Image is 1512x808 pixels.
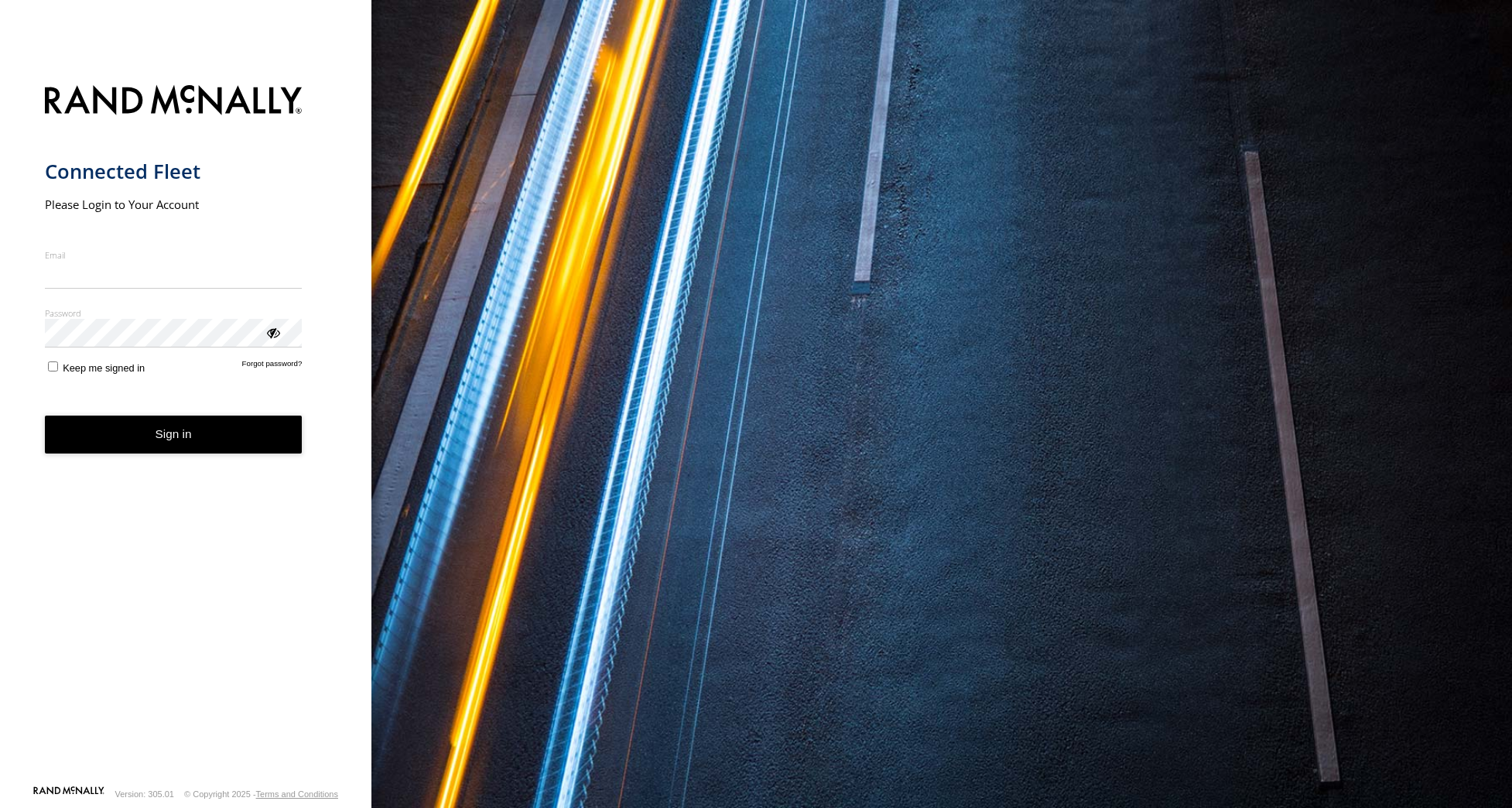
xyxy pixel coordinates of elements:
[63,362,145,374] span: Keep me signed in
[256,789,338,799] a: Terms and Conditions
[242,359,303,374] a: Forgot password?
[45,416,303,454] button: Sign in
[45,249,303,261] label: Email
[45,197,303,212] h2: Please Login to Your Account
[48,361,58,371] input: Keep me signed in
[45,159,303,184] h1: Connected Fleet
[45,76,327,785] form: main
[115,789,174,799] div: Version: 305.01
[184,789,338,799] div: © Copyright 2025 -
[45,82,303,122] img: Rand McNally
[33,786,104,802] a: Visit our Website
[45,307,303,319] label: Password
